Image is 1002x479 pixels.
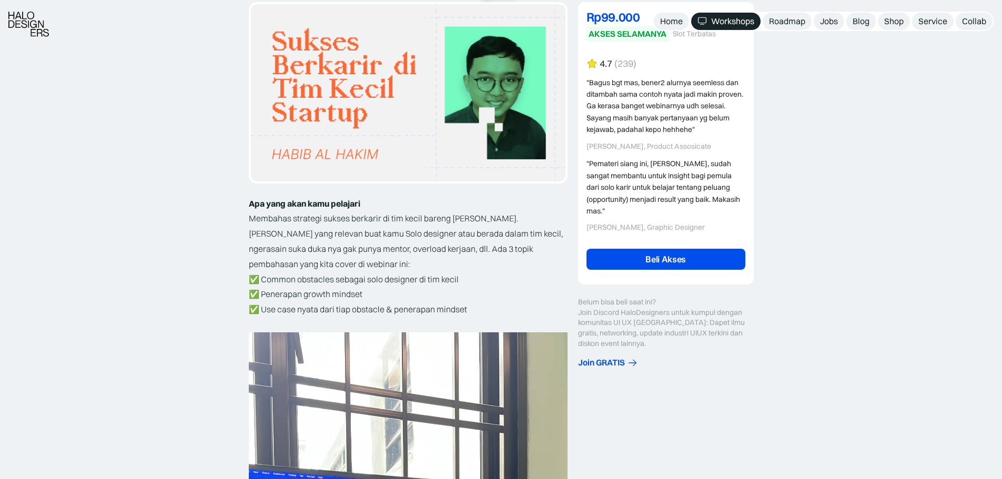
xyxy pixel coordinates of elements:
div: 4.7 [600,58,612,69]
a: Roadmap [763,13,812,30]
div: "Bagus bgt mas, bener2 alurnya seemless dan ditambah sama contoh nyata jadi makin proven. Ga kera... [586,77,745,136]
a: Home [654,13,689,30]
div: Join GRATIS [578,357,625,368]
strong: Apa yang akan kamu pelajari [249,198,360,209]
div: AKSES SELAMANYA [589,28,666,39]
a: Service [912,13,954,30]
a: Jobs [814,13,844,30]
div: "Pemateri siang ini, [PERSON_NAME], sudah sangat membantu untuk insight bagi pemula dari solo kar... [586,158,745,217]
div: Belum bisa beli saat ini? Join Discord HaloDesigners untuk kumpul dengan komunitas UI UX [GEOGRAP... [578,297,754,349]
div: [PERSON_NAME], Graphic Designer [586,223,745,232]
div: Collab [962,16,986,27]
div: Service [918,16,947,27]
div: Slot Terbatas [673,29,716,38]
a: Join GRATIS [578,357,754,368]
div: Shop [884,16,904,27]
div: Home [660,16,683,27]
a: Workshops [691,13,761,30]
div: Workshops [711,16,754,27]
div: Rp99.000 [586,11,745,23]
div: (239) [614,58,636,69]
p: Membahas strategi sukses berkarir di tim kecil bareng [PERSON_NAME]. [PERSON_NAME] yang relevan b... [249,211,568,271]
div: [PERSON_NAME], Product Assosicate [586,142,745,151]
a: Beli Akses [586,249,745,270]
div: Roadmap [769,16,805,27]
p: ‍ [249,317,568,332]
a: Shop [878,13,910,30]
a: Blog [846,13,876,30]
a: Collab [956,13,993,30]
div: Blog [853,16,869,27]
p: ✅ Common obstacles sebagai solo designer di tim kecil ✅ Penerapan growth mindset ✅ Use case nyata... [249,272,568,317]
div: Jobs [820,16,838,27]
